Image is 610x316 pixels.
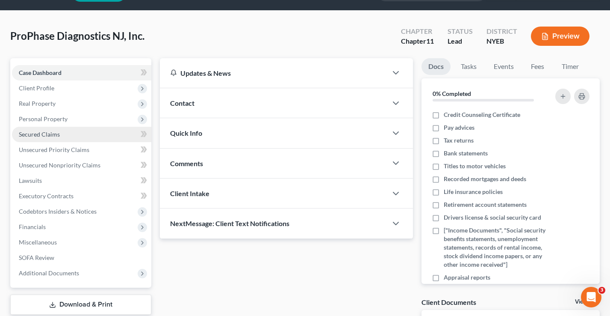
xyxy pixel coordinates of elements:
a: Timer [555,58,586,75]
a: Docs [421,58,451,75]
span: Credit Counseling Certificate [444,110,520,119]
div: Updates & News [170,69,377,78]
span: Appraisal reports [444,273,490,282]
a: Unsecured Priority Claims [12,142,151,158]
span: Unsecured Nonpriority Claims [19,161,100,169]
span: Financials [19,223,46,230]
span: Recorded mortgages and deeds [444,175,526,183]
a: Case Dashboard [12,65,151,80]
a: Fees [524,58,551,75]
span: Unsecured Priority Claims [19,146,89,153]
a: Lawsuits [12,173,151,188]
div: Chapter [401,27,434,36]
span: ["Income Documents", "Social security benefits statements, unemployment statements, records of re... [444,226,548,269]
a: Download & Print [10,295,151,315]
span: Pay advices [444,123,474,132]
span: Executory Contracts [19,192,74,200]
span: Titles to motor vehicles [444,162,506,170]
span: Case Dashboard [19,69,62,76]
a: View All [575,299,596,305]
span: Personal Property [19,115,68,122]
span: Quick Info [170,129,202,137]
iframe: Intercom live chat [581,287,601,307]
a: Unsecured Nonpriority Claims [12,158,151,173]
span: Client Profile [19,84,54,92]
span: Retirement account statements [444,200,527,209]
div: Client Documents [421,298,476,307]
button: Preview [531,27,589,46]
span: ProPhase Diagnostics NJ, Inc. [10,30,144,42]
div: Chapter [401,36,434,46]
a: Events [487,58,521,75]
span: Bank statements [444,149,488,158]
span: Tax returns [444,136,474,145]
a: Tasks [454,58,483,75]
span: Secured Claims [19,131,60,138]
span: Miscellaneous [19,238,57,246]
span: Real Property [19,100,56,107]
span: Client Intake [170,189,209,197]
div: Lead [448,36,473,46]
span: Additional Documents [19,269,79,277]
span: Codebtors Insiders & Notices [19,208,97,215]
a: Secured Claims [12,127,151,142]
span: Drivers license & social security card [444,213,541,222]
span: Comments [170,159,203,167]
a: Executory Contracts [12,188,151,204]
div: District [486,27,517,36]
div: Status [448,27,473,36]
span: 3 [598,287,605,294]
span: 11 [426,37,434,45]
strong: 0% Completed [433,90,471,97]
span: SOFA Review [19,254,54,261]
span: Contact [170,99,194,107]
span: NextMessage: Client Text Notifications [170,219,289,227]
a: SOFA Review [12,250,151,265]
span: Life insurance policies [444,188,503,196]
span: Lawsuits [19,177,42,184]
div: NYEB [486,36,517,46]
